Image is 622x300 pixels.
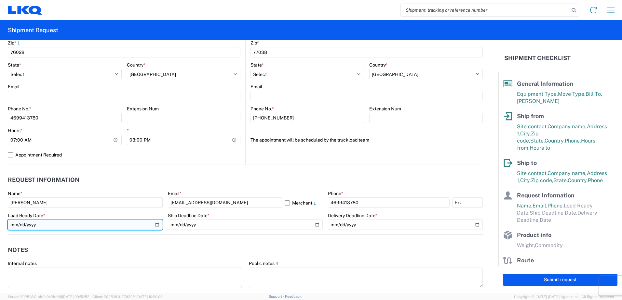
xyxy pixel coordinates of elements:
[136,295,163,299] span: [DATE] 10:20:09
[8,177,79,183] h2: Request Information
[8,40,21,46] label: Zip
[520,177,531,183] span: City,
[369,62,388,68] label: Country
[168,191,182,196] label: Email
[517,98,560,104] span: [PERSON_NAME]
[517,242,535,248] span: Weight,
[8,150,240,160] label: Appointment Required
[250,62,264,68] label: State
[250,106,274,112] label: Phone No.
[517,113,544,119] span: Ship from
[588,177,603,183] span: Phone
[8,247,28,253] h2: Notes
[328,191,343,196] label: Phone
[127,106,159,112] label: Extension Num
[328,213,377,219] label: Delivery Deadline Date
[285,197,323,208] label: Merchant
[530,145,550,151] span: Hours to
[401,4,569,16] input: Shipment, tracking or reference number
[517,203,533,209] span: Name,
[517,192,575,199] span: Request Information
[531,177,553,183] span: Zip code,
[8,295,89,299] span: Server: 2025.18.0-bb0e0c2bd68
[8,84,20,90] label: Email
[520,131,531,137] span: City,
[250,135,369,145] label: The appointment will be scheduled by the truckload team
[517,257,534,264] span: Route
[548,170,587,176] span: Company name,
[548,123,587,130] span: Company name,
[92,295,163,299] span: Client: 2025.18.0-27d3021
[517,231,551,238] span: Product info
[558,91,586,97] span: Move Type,
[533,203,548,209] span: Email,
[530,210,577,216] span: Ship Deadline Date,
[514,294,614,300] span: Copyright © [DATE]-[DATE] Agistix Inc., All Rights Reserved
[250,40,259,46] label: Zip
[517,170,548,176] span: Site contact,
[503,274,617,286] button: Submit request
[548,203,564,209] span: Phone,
[568,177,588,183] span: Country,
[8,260,37,266] label: Internal notes
[285,294,302,298] a: Feedback
[249,260,280,266] label: Public notes
[8,191,22,196] label: Name
[545,138,565,144] span: Country,
[530,138,545,144] span: State,
[504,54,571,62] h2: Shipment Checklist
[8,213,45,219] label: Load Ready Date
[250,84,262,90] label: Email
[553,177,568,183] span: State,
[517,91,558,97] span: Equipment Type,
[8,106,31,112] label: Phone No.
[586,91,602,97] span: Bill To,
[8,26,58,34] h2: Shipment Request
[127,62,145,68] label: Country
[8,62,21,68] label: State
[168,213,210,219] label: Ship Deadline Date
[535,242,563,248] span: Commodity
[517,159,537,166] span: Ship to
[8,128,22,133] label: Hours
[369,106,401,112] label: Extension Num
[565,138,581,144] span: Phone,
[452,197,483,208] input: Ext
[269,294,285,298] a: Support
[517,123,548,130] span: Site contact,
[62,295,89,299] span: [DATE] 09:52:52
[517,80,573,87] span: General Information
